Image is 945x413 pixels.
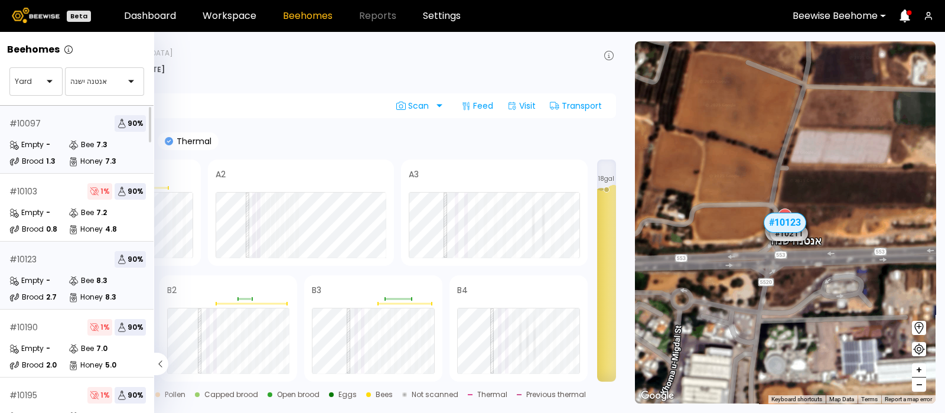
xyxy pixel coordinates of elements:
[9,359,44,371] div: Brood
[283,11,333,21] a: Beehomes
[69,155,103,167] div: Honey
[9,255,37,264] div: # 10123
[915,363,923,378] span: +
[7,45,60,54] p: Beehomes
[598,176,614,182] span: 18 gal
[359,11,396,21] span: Reports
[96,141,107,148] div: 7.3
[9,187,37,196] div: # 10103
[69,139,94,151] div: Bee
[861,396,878,402] a: Terms (opens in new tab)
[526,391,586,398] div: Previous thermal
[457,286,468,294] h4: B4
[115,115,146,132] span: 90 %
[312,286,321,294] h4: B3
[46,158,56,165] div: 1.3
[423,11,461,21] a: Settings
[9,391,37,399] div: # 10195
[771,225,809,240] div: # 10211
[167,286,177,294] h4: B2
[46,141,50,148] div: -
[503,96,540,115] div: Visit
[87,319,112,336] span: 1 %
[9,119,41,128] div: # 10097
[9,223,44,235] div: Brood
[409,170,419,178] h4: A3
[771,395,822,404] button: Keyboard shortcuts
[96,209,107,216] div: 7.2
[376,391,393,398] div: Bees
[46,362,57,369] div: 2.0
[9,207,44,219] div: Empty
[46,294,57,301] div: 2.7
[124,11,176,21] a: Dashboard
[12,8,60,23] img: Beewise logo
[87,387,112,404] span: 1 %
[9,275,44,287] div: Empty
[412,391,458,398] div: Not scanned
[9,343,44,355] div: Empty
[916,378,923,392] span: –
[638,388,677,404] a: Open this area in Google Maps (opens a new window)
[477,391,507,398] div: Thermal
[105,294,116,301] div: 8.3
[9,323,38,331] div: # 10190
[69,207,94,219] div: Bee
[105,362,116,369] div: 5.0
[203,11,256,21] a: Workspace
[69,291,103,303] div: Honey
[173,137,211,145] p: Thermal
[46,209,50,216] div: -
[9,139,44,151] div: Empty
[764,213,806,233] div: # 10123
[165,391,185,398] div: Pollen
[69,359,103,371] div: Honey
[829,395,854,404] button: Map Data
[9,291,44,303] div: Brood
[67,11,91,22] div: Beta
[277,391,320,398] div: Open brood
[69,343,94,355] div: Bee
[885,396,932,402] a: Report a map error
[115,251,146,268] span: 90 %
[545,96,607,115] div: Transport
[115,183,146,200] span: 90 %
[912,363,926,378] button: +
[9,155,44,167] div: Brood
[87,183,112,200] span: 1 %
[457,96,498,115] div: Feed
[69,223,103,235] div: Honey
[69,275,94,287] div: Bee
[771,222,822,246] div: אנטנה ישנה
[338,391,357,398] div: Eggs
[96,345,107,352] div: 7.0
[204,391,258,398] div: Capped brood
[115,319,146,336] span: 90 %
[96,277,107,284] div: 8.3
[46,226,57,233] div: 0.8
[638,388,677,404] img: Google
[396,101,433,110] span: Scan
[115,387,146,404] span: 90 %
[105,158,116,165] div: 7.3
[46,345,50,352] div: -
[216,170,226,178] h4: A2
[912,378,926,392] button: –
[105,226,117,233] div: 4.8
[46,277,50,284] div: -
